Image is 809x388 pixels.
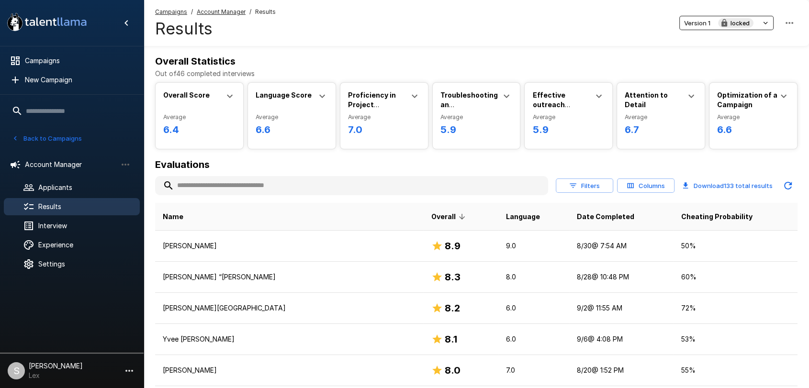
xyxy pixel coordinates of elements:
[163,241,416,251] p: [PERSON_NAME]
[532,122,605,137] h6: 5.9
[163,303,416,313] p: [PERSON_NAME][GEOGRAPHIC_DATA]
[348,112,420,122] span: Average
[569,355,674,386] td: 8/20 @ 1:52 PM
[445,269,461,285] h6: 8.3
[348,91,399,128] b: Proficiency in Project Management Tools and CRM
[440,122,513,137] h6: 5.9
[163,211,183,222] span: Name
[681,366,790,375] p: 55 %
[155,19,276,39] h4: Results
[678,176,776,195] button: Download133 total results
[163,122,236,137] h6: 6.4
[625,112,697,122] span: Average
[778,176,798,195] button: Updated Today - 5:14 AM
[445,363,461,378] h6: 8.0
[577,211,634,222] span: Date Completed
[625,91,668,109] b: Attention to Detail
[569,293,674,324] td: 9/2 @ 11:55 AM
[532,91,571,118] b: Effective outreach messaging
[445,300,460,316] h6: 8.2
[163,272,416,282] p: [PERSON_NAME] “[PERSON_NAME]
[556,178,613,193] button: Filters
[163,112,236,122] span: Average
[625,122,697,137] h6: 6.7
[681,241,790,251] p: 50 %
[727,18,753,28] span: locked
[256,122,328,137] h6: 6.6
[506,334,562,344] p: 6.0
[681,272,790,282] p: 60 %
[681,303,790,313] p: 72 %
[163,366,416,375] p: [PERSON_NAME]
[155,8,187,15] u: Campaigns
[197,8,246,15] u: Account Manager
[717,91,777,109] b: Optimization of a Campaign
[684,18,710,29] span: Version 1
[163,91,210,99] b: Overall Score
[679,16,774,31] button: Version 1locked
[249,7,251,17] span: /
[256,112,328,122] span: Average
[681,334,790,344] p: 53 %
[506,241,562,251] p: 9.0
[256,91,312,99] b: Language Score
[155,69,798,78] p: Out of 46 completed interviews
[348,122,420,137] h6: 7.0
[255,7,276,17] span: Results
[569,262,674,293] td: 8/28 @ 10:48 PM
[532,112,605,122] span: Average
[569,231,674,262] td: 8/30 @ 7:54 AM
[155,159,210,170] b: Evaluations
[506,303,562,313] p: 6.0
[440,91,500,128] b: Troubleshooting an Underperforming Campaign
[506,211,540,222] span: Language
[506,272,562,282] p: 8.0
[681,211,752,222] span: Cheating Probability
[445,332,457,347] h6: 8.1
[191,7,193,17] span: /
[569,324,674,355] td: 9/6 @ 4:08 PM
[506,366,562,375] p: 7.0
[717,122,789,137] h6: 6.6
[431,211,468,222] span: Overall
[445,238,461,254] h6: 8.9
[440,112,513,122] span: Average
[717,112,789,122] span: Average
[163,334,416,344] p: Yvee [PERSON_NAME]
[155,55,236,67] b: Overall Statistics
[617,178,674,193] button: Columns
